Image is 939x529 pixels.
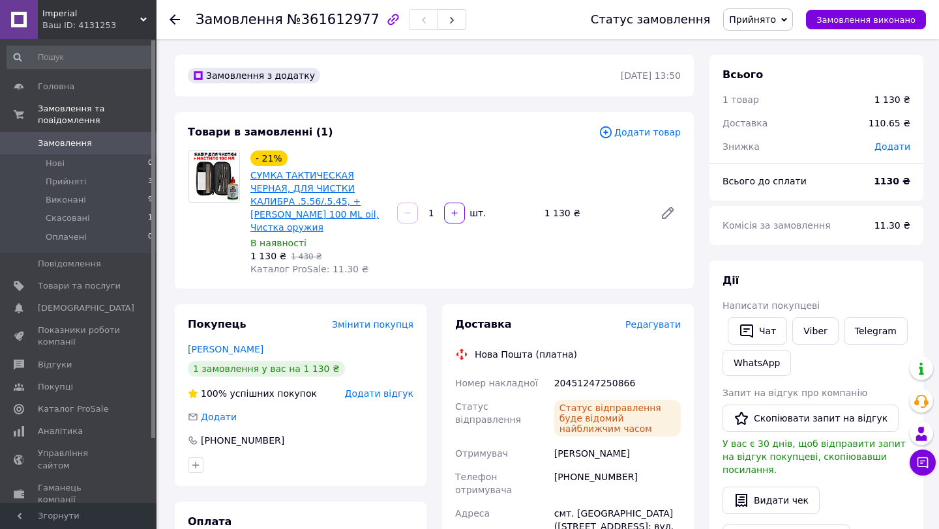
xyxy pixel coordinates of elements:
[455,448,508,459] span: Отримувач
[287,12,380,27] span: №361612977
[455,318,512,330] span: Доставка
[250,251,286,261] span: 1 130 ₴
[38,448,121,471] span: Управління сайтом
[874,141,910,152] span: Додати
[188,344,263,354] a: [PERSON_NAME]
[38,81,74,93] span: Головна
[844,317,908,345] a: Telegram
[471,348,580,361] div: Нова Пошта (платна)
[250,150,288,166] div: - 21%
[201,388,227,399] span: 100%
[200,434,286,447] div: [PHONE_NUMBER]
[723,94,759,105] span: 1 товар
[723,141,760,152] span: Знижка
[466,207,487,220] div: шт.
[723,118,768,128] span: Доставка
[38,103,156,126] span: Замовлення та повідомлення
[148,231,153,243] span: 0
[723,350,791,376] a: WhatsApp
[201,412,237,422] span: Додати
[250,170,379,233] a: СУМКА ТАКТИЧЕСКАЯ ЧЕРНАЯ, ДЛЯ ЧИСТКИ КАЛИБРА .5.56/.5.45, + [PERSON_NAME] 100 ML oil, Чистка оружия
[599,125,681,139] span: Додати товар
[723,220,831,231] span: Комісія за замовлення
[552,442,683,465] div: [PERSON_NAME]
[723,274,739,287] span: Дії
[38,482,121,506] span: Гаманець компанії
[170,13,180,26] div: Повернутися назад
[42,8,140,20] span: Imperial
[455,401,521,425] span: Статус відправлення
[46,158,65,169] span: Нові
[723,300,820,311] span: Написати покупцеві
[7,46,154,69] input: Пошук
[188,126,333,138] span: Товари в замовленні (1)
[188,387,317,400] div: успішних покупок
[38,425,83,437] span: Аналітика
[332,319,413,330] span: Змінити покупця
[38,324,121,348] span: Показники роботи компанії
[250,238,306,248] span: В наявності
[148,212,153,224] span: 1
[188,318,246,330] span: Покупець
[148,194,153,206] span: 9
[874,176,910,186] b: 1130 ₴
[46,231,87,243] span: Оплачені
[728,317,787,345] button: Чат
[188,361,345,377] div: 1 замовлення у вас на 1 130 ₴
[552,465,683,502] div: [PHONE_NUMBER]
[729,14,776,25] span: Прийнято
[723,438,906,475] span: У вас є 30 днів, щоб відправити запит на відгук покупцеві, скопіювавши посилання.
[38,280,121,292] span: Товари та послуги
[591,13,711,26] div: Статус замовлення
[38,258,101,270] span: Повідомлення
[874,220,910,231] span: 11.30 ₴
[723,487,820,514] button: Видати чек
[816,15,916,25] span: Замовлення виконано
[455,508,490,519] span: Адреса
[250,264,368,274] span: Каталог ProSale: 11.30 ₴
[621,70,681,81] time: [DATE] 13:50
[723,176,807,186] span: Всього до сплати
[38,137,92,149] span: Замовлення
[46,212,90,224] span: Скасовані
[38,359,72,371] span: Відгуки
[148,176,153,188] span: 3
[552,371,683,395] div: 20451247250866
[38,302,134,314] span: [DEMOGRAPHIC_DATA]
[38,381,73,393] span: Покупці
[345,388,413,399] span: Додати відгук
[38,403,108,415] span: Каталог ProSale
[723,68,763,81] span: Всього
[554,400,681,436] div: Статус відправлення буде відомий найближчим часом
[291,252,321,261] span: 1 430 ₴
[723,388,867,398] span: Запит на відгук про компанію
[861,109,918,137] div: 110.65 ₴
[46,194,86,206] span: Виконані
[188,151,239,202] img: СУМКА ТАКТИЧЕСКАЯ ЧЕРНАЯ, ДЛЯ ЧИСТКИ КАЛИБРА .5.56/.5.45, + Масло BALLISTOL 100 ML oil, Чистка ор...
[455,472,512,495] span: Телефон отримувача
[655,200,681,226] a: Редагувати
[188,68,320,83] div: Замовлення з додатку
[196,12,283,27] span: Замовлення
[625,319,681,330] span: Редагувати
[792,317,838,345] a: Viber
[874,93,910,106] div: 1 130 ₴
[46,176,86,188] span: Прийняті
[148,158,153,169] span: 0
[723,405,899,432] button: Скопіювати запит на відгук
[42,20,156,31] div: Ваш ID: 4131253
[539,204,649,222] div: 1 130 ₴
[455,378,538,388] span: Номер накладної
[910,450,936,476] button: Чат з покупцем
[806,10,926,29] button: Замовлення виконано
[188,515,231,528] span: Оплата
